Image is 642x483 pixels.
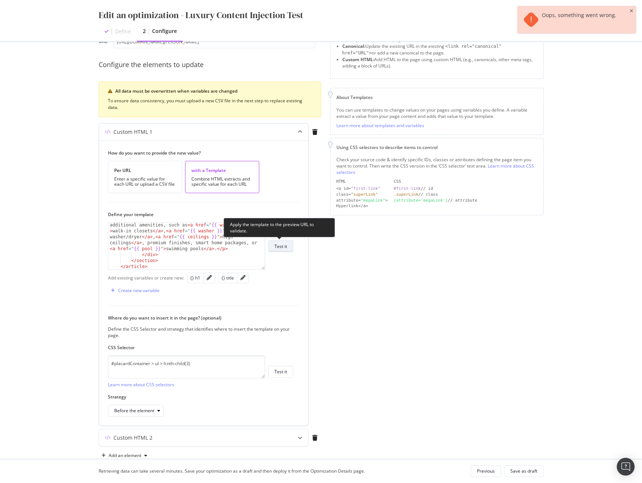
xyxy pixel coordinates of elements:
strong: Canonical: [342,43,365,49]
span: <meta> [441,37,457,42]
li: Add HTML to the page using custom HTML (e.g., canonicals, other meta tags, adding a block of URLs). [342,56,537,69]
div: // id [394,186,537,192]
div: Save as draft [510,468,537,474]
div: "megaLink" [361,198,385,203]
div: Define [115,28,131,35]
div: Hyperlink</a> [336,203,388,209]
label: Strategy [108,394,293,400]
div: CSS [394,179,537,185]
div: You can use templates to change values on your pages using variables you define. A variable extra... [336,107,537,119]
div: <a id= [336,186,388,192]
div: pencil [207,275,212,280]
div: Create new variable [118,287,159,294]
div: Previous [477,468,495,474]
div: About Templates [336,94,537,100]
div: Before the element [114,408,154,413]
label: CSS Selector [108,344,293,351]
div: Custom HTML 2 [113,434,152,441]
div: Oops, something went wrong. [542,12,616,27]
div: To ensure data consistency, you must upload a new CSV file in the next step to replace existing d... [108,97,312,111]
button: Test it [268,366,293,378]
button: Previous [471,465,501,477]
div: Retrieving data can take several minutes. Save your optimization as a draft and then deploy it fr... [99,468,365,474]
div: Add existing variables or create new: [108,275,184,281]
input: https://www.example.com [113,35,315,48]
a: Learn more about CSS selectors [108,381,174,388]
button: Before the element [108,405,164,417]
label: Define your template [108,211,293,218]
button: Add an element [99,450,150,462]
div: Test it [274,243,287,249]
div: Apply the template to the preview URL to validate. [224,218,335,237]
div: Configure [152,27,177,35]
a: Learn more about templates and variables [336,122,424,129]
button: Create new variable [108,285,159,297]
strong: Description: [342,36,369,43]
div: .superLink [394,192,418,197]
div: Edit an optimization - Luxury Content Injection Test [99,9,303,21]
div: #first-link [394,186,421,191]
div: Configure the elements to update [99,60,321,70]
div: {} title [221,275,234,281]
div: Check your source code & identify specific IDs, classes or attributes defining the page item you ... [336,156,537,175]
div: Enter a specific value for each URL or upload a CSV file [114,176,176,187]
button: Test it [268,240,293,252]
div: // class [394,192,537,198]
div: 2 [143,27,146,35]
div: attribute= > [336,198,388,204]
div: // attribute [394,198,537,204]
div: warning banner [99,82,321,117]
a: Learn more about CSS selectors [336,163,534,175]
textarea: #placardContainer > ul > li:nth-child(3) [108,355,265,378]
div: Define the CSS Selector and strategy that identifies where to insert the template on your page. [108,326,293,338]
label: Where do you want to insert it in the page? (optional) [108,315,293,321]
label: How do you want to provide the new value? [108,150,293,156]
span: <link rel="canonical" href="URL"> [342,44,502,56]
div: Add an element [109,453,141,458]
li: Update the existing URL in the existing or add a new canonical to the page. [342,43,537,56]
div: close toast [630,9,633,13]
div: Custom HTML 1 [113,128,152,136]
div: class= [336,192,388,198]
div: "first-link" [351,186,380,191]
div: "superLink" [351,192,378,197]
div: Test it [274,368,287,375]
button: {} title [221,274,234,282]
div: Combine HTML extracts and specific value for each URL [191,176,253,187]
div: with a Template [191,167,253,173]
strong: Custom HTML: [342,56,374,63]
div: [attribute='megaLink'] [394,198,448,203]
div: All data must be overwritten when variables are changed [115,88,312,95]
div: Per URL [114,167,176,173]
label: URL [99,38,108,46]
div: pencil [240,275,246,280]
div: Using CSS selectors to describe items to control [336,144,537,150]
button: {} h1 [190,274,200,282]
div: HTML [336,179,388,185]
button: Save as draft [504,465,544,477]
div: Open Intercom Messenger [617,458,635,476]
div: {} h1 [190,275,200,281]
